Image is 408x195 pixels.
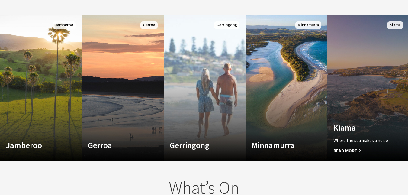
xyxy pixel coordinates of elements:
span: Gerroa [140,21,158,29]
h4: Gerringong [170,140,227,150]
span: Kiama [387,21,403,29]
a: Custom Image Used Gerringong Gerringong [164,15,246,161]
span: Minnamurra [295,21,321,29]
h4: Kiama [333,123,391,132]
h4: Minnamurra [252,140,309,150]
span: Read More [333,147,391,154]
h4: Jamberoo [6,140,63,150]
a: Custom Image Used Minnamurra Minnamurra [246,15,327,161]
h4: Gerroa [88,140,145,150]
a: Custom Image Used Gerroa Gerroa [82,15,164,161]
span: Jamberoo [53,21,76,29]
span: Gerringong [214,21,239,29]
p: Where the sea makes a noise [333,137,391,144]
